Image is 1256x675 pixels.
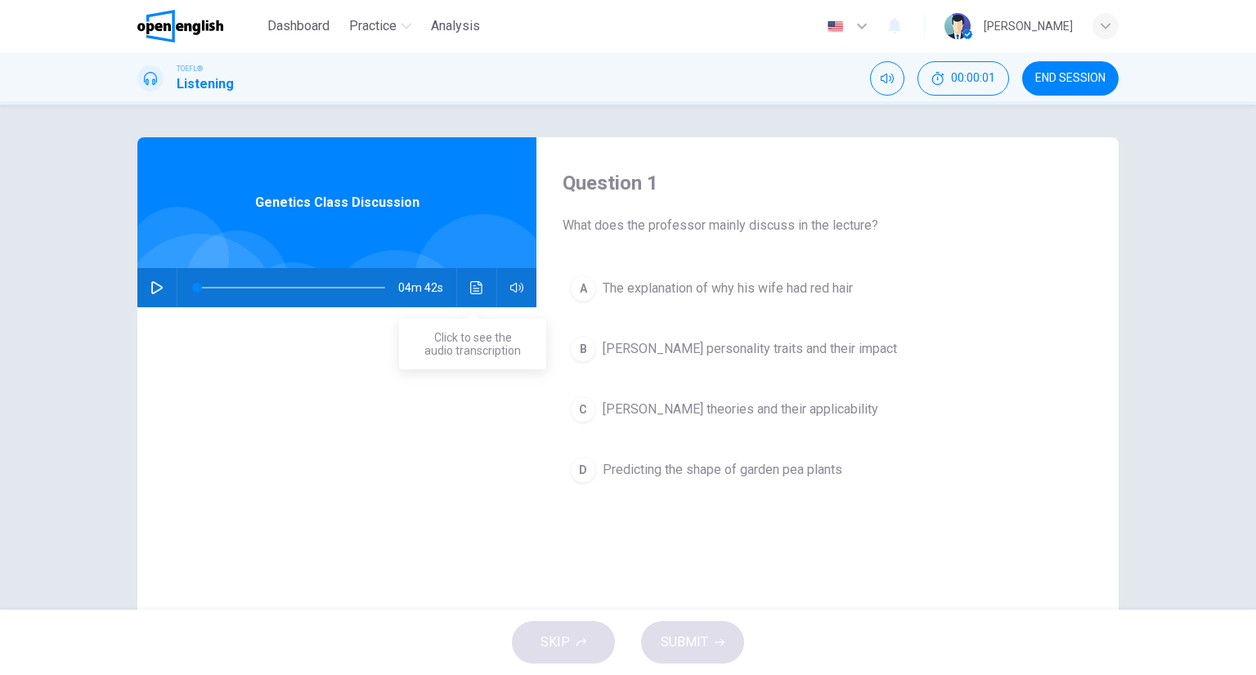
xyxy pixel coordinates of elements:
span: 00:00:01 [951,72,995,85]
button: 00:00:01 [917,61,1009,96]
span: [PERSON_NAME] personality traits and their impact [603,339,897,359]
span: Dashboard [267,16,330,36]
button: END SESSION [1022,61,1119,96]
h1: Listening [177,74,234,94]
div: C [570,396,596,422]
span: Analysis [431,16,480,36]
span: Practice [349,16,397,36]
div: Hide [917,61,1009,96]
span: END SESSION [1035,72,1106,85]
span: [PERSON_NAME] theories and their applicability [603,400,878,419]
button: Dashboard [261,11,336,41]
div: A [570,275,596,302]
div: D [570,457,596,483]
h4: Question 1 [563,170,1092,196]
button: C[PERSON_NAME] theories and their applicability [563,389,1092,430]
button: AThe explanation of why his wife had red hair [563,268,1092,309]
a: OpenEnglish logo [137,10,261,42]
img: OpenEnglish logo [137,10,223,42]
button: DPredicting the shape of garden pea plants [563,449,1092,490]
div: Click to see the audio transcription [399,319,546,369]
button: Click to see the audio transcription [464,268,490,307]
div: B [570,336,596,362]
div: [PERSON_NAME] [984,16,1073,36]
button: B[PERSON_NAME] personality traits and their impact [563,329,1092,369]
span: 04m 42s [398,268,456,307]
span: The explanation of why his wife had red hair [603,279,853,298]
button: Practice [343,11,418,41]
img: en [825,20,846,33]
button: Analysis [424,11,487,41]
span: TOEFL® [177,63,203,74]
img: Profile picture [944,13,971,39]
span: What does the professor mainly discuss in the lecture? [563,216,1092,235]
span: Genetics Class Discussion [255,193,419,212]
div: Mute [870,61,904,96]
span: Predicting the shape of garden pea plants [603,460,842,480]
